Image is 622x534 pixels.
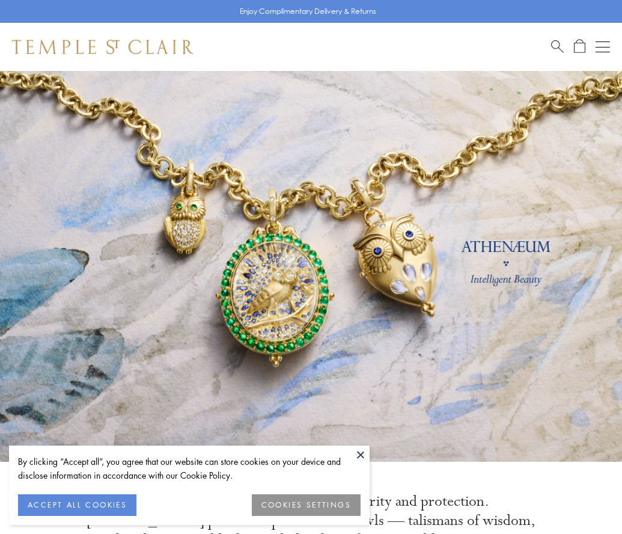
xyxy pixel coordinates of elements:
[18,494,136,516] button: ACCEPT ALL COOKIES
[18,455,361,482] div: By clicking “Accept all”, you agree that our website can store cookies on your device and disclos...
[551,39,564,54] a: Search
[240,5,376,17] p: Enjoy Complimentary Delivery & Returns
[574,39,585,54] a: Open Shopping Bag
[252,494,361,516] button: COOKIES SETTINGS
[12,40,194,54] img: Temple St. Clair
[596,40,610,54] button: Open navigation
